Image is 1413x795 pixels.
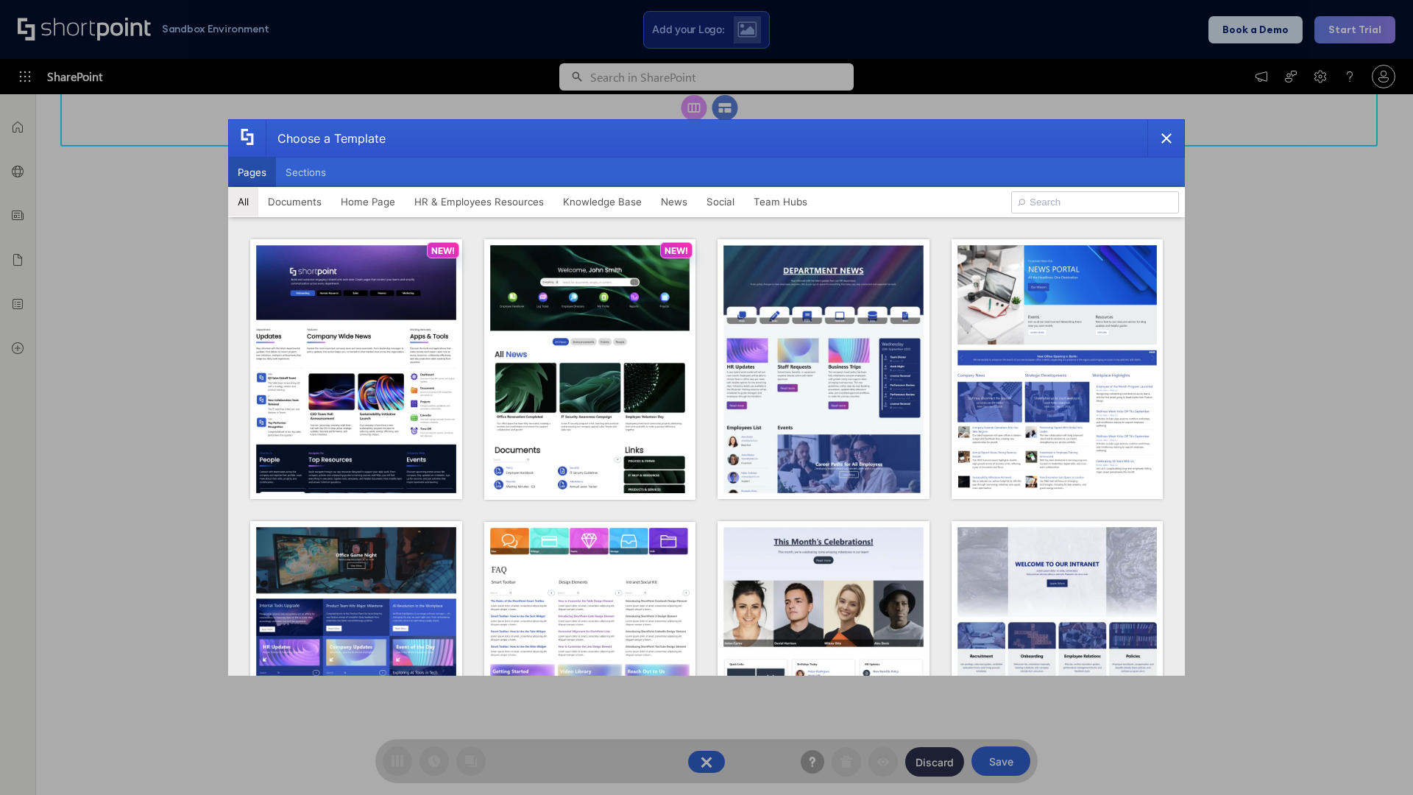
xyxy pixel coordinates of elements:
button: HR & Employees Resources [405,187,553,216]
button: Pages [228,158,276,187]
button: All [228,187,258,216]
button: Documents [258,187,331,216]
button: Team Hubs [744,187,817,216]
div: template selector [228,119,1185,676]
button: News [651,187,697,216]
iframe: Chat Widget [1339,724,1413,795]
button: Social [697,187,744,216]
div: Choose a Template [266,120,386,157]
button: Knowledge Base [553,187,651,216]
p: NEW! [431,245,455,256]
p: NEW! [665,245,688,256]
button: Home Page [331,187,405,216]
button: Sections [276,158,336,187]
input: Search [1011,191,1179,213]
